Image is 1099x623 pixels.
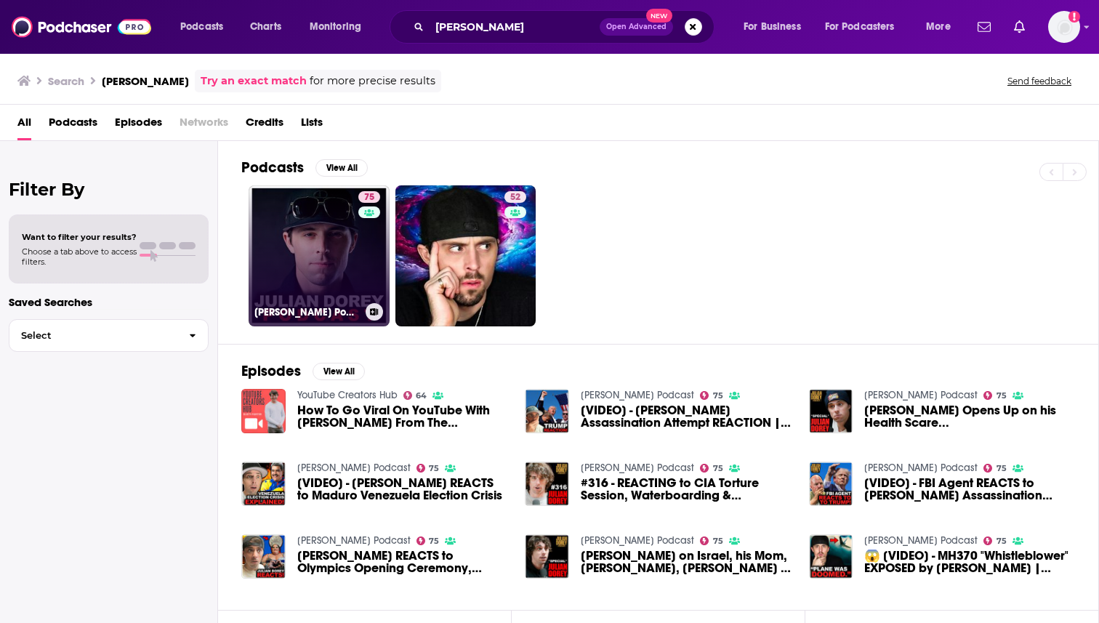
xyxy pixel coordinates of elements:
[430,15,600,39] input: Search podcasts, credits, & more...
[201,73,307,89] a: Try an exact match
[581,404,792,429] span: [VIDEO] - [PERSON_NAME] Assassination Attempt REACTION | [PERSON_NAME]
[864,462,978,474] a: Julian Dorey Podcast
[1008,15,1031,39] a: Show notifications dropdown
[241,534,286,579] img: Julian Dorey REACTS to Olympics Opening Ceremony, Kamala, Cheatle, & El Mayo - [VIDEO]
[581,462,694,474] a: Julian Dorey Podcast
[581,477,792,502] span: #316 - REACTING to CIA Torture Session, Waterboarding & Sociopathic Spy | [PERSON_NAME]
[17,110,31,140] a: All
[972,15,997,39] a: Show notifications dropdown
[744,17,801,37] span: For Business
[416,393,427,399] span: 64
[997,393,1007,399] span: 75
[297,550,508,574] span: [PERSON_NAME] REACTS to Olympics Opening Ceremony, Kamala, [PERSON_NAME], & El [PERSON_NAME] - [V...
[241,362,301,380] h2: Episodes
[297,550,508,574] a: Julian Dorey REACTS to Olympics Opening Ceremony, Kamala, Cheatle, & El Mayo - [VIDEO]
[700,391,723,400] a: 75
[49,110,97,140] a: Podcasts
[983,464,1007,473] a: 75
[581,550,792,574] a: Julian Dorey on Israel, his Mom, Joe Rogan, Elon Musk & Society's "SCAM"
[606,23,667,31] span: Open Advanced
[997,465,1007,472] span: 75
[170,15,242,39] button: open menu
[180,17,223,37] span: Podcasts
[713,465,723,472] span: 75
[241,389,286,433] img: How To Go Viral On YouTube With Julian Dorey From The Julian Dorey Podcast
[510,190,520,205] span: 52
[364,190,374,205] span: 75
[809,462,853,506] img: [VIDEO] - FBI Agent REACTS to Trump Assassination Attempt | Jim DiOrio & Julian Dorey
[926,17,951,37] span: More
[301,110,323,140] a: Lists
[997,538,1007,544] span: 75
[864,477,1075,502] a: [VIDEO] - FBI Agent REACTS to Trump Assassination Attempt | Jim DiOrio & Julian Dorey
[297,462,411,474] a: Julian Dorey Podcast
[297,389,398,401] a: YouTube Creators Hub
[1048,11,1080,43] img: User Profile
[241,158,304,177] h2: Podcasts
[713,538,723,544] span: 75
[9,319,209,352] button: Select
[180,110,228,140] span: Networks
[504,191,526,203] a: 52
[646,9,672,23] span: New
[297,404,508,429] span: How To Go Viral On YouTube With [PERSON_NAME] From The [PERSON_NAME] Podcast
[581,389,694,401] a: Julian Dorey Podcast
[1003,75,1076,87] button: Send feedback
[581,404,792,429] a: [VIDEO] - Trump Assassination Attempt REACTION | Julian Dorey
[102,74,189,88] h3: [PERSON_NAME]
[429,465,439,472] span: 75
[9,331,177,340] span: Select
[825,17,895,37] span: For Podcasters
[581,477,792,502] a: #316 - REACTING to CIA Torture Session, Waterboarding & Sociopathic Spy | Julian Dorey
[581,534,694,547] a: Julian Dorey Podcast
[416,536,440,545] a: 75
[9,295,209,309] p: Saved Searches
[864,404,1075,429] a: Julian Dorey Opens Up on his Health Scare...
[809,389,853,433] img: Julian Dorey Opens Up on his Health Scare...
[313,363,365,380] button: View All
[358,191,380,203] a: 75
[254,306,360,318] h3: [PERSON_NAME] Podcast
[525,534,569,579] img: Julian Dorey on Israel, his Mom, Joe Rogan, Elon Musk & Society's "SCAM"
[241,158,368,177] a: PodcastsView All
[395,185,536,326] a: 52
[241,462,286,506] img: [VIDEO] - Julian Dorey REACTS to Maduro Venezuela Election Crisis
[12,13,151,41] img: Podchaser - Follow, Share and Rate Podcasts
[525,462,569,506] img: #316 - REACTING to CIA Torture Session, Waterboarding & Sociopathic Spy | Julian Dorey
[700,536,723,545] a: 75
[429,538,439,544] span: 75
[297,534,411,547] a: Julian Dorey Podcast
[983,391,1007,400] a: 75
[581,550,792,574] span: [PERSON_NAME] on Israel, his Mom, [PERSON_NAME], [PERSON_NAME] & Society's "SCAM"
[983,536,1007,545] a: 75
[250,17,281,37] span: Charts
[525,389,569,433] img: [VIDEO] - Trump Assassination Attempt REACTION | Julian Dorey
[816,15,916,39] button: open menu
[310,17,361,37] span: Monitoring
[600,18,673,36] button: Open AdvancedNew
[809,534,853,579] a: 😱 [VIDEO] - MH370 "Whistleblower" EXPOSED by Julian Dorey | Ashton Forbes • 168
[864,534,978,547] a: Julian Dorey Podcast
[297,477,508,502] span: [VIDEO] - [PERSON_NAME] REACTS to Maduro Venezuela Election Crisis
[297,477,508,502] a: [VIDEO] - Julian Dorey REACTS to Maduro Venezuela Election Crisis
[713,393,723,399] span: 75
[1048,11,1080,43] button: Show profile menu
[48,74,84,88] h3: Search
[115,110,162,140] a: Episodes
[249,185,390,326] a: 75[PERSON_NAME] Podcast
[9,179,209,200] h2: Filter By
[864,389,978,401] a: Julian Dorey Podcast
[864,477,1075,502] span: [VIDEO] - FBI Agent REACTS to [PERSON_NAME] Assassination Attempt | [PERSON_NAME] & [PERSON_NAME]
[1048,11,1080,43] span: Logged in as cmand-s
